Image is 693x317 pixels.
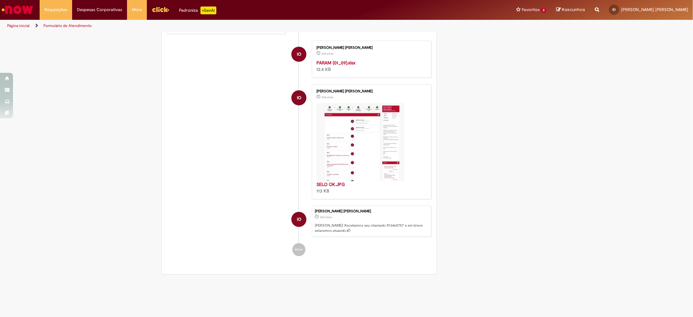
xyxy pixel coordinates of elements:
div: Igor Kiechle Loro Orlandi [291,47,306,62]
p: +GenAi [200,7,216,14]
span: 2 [541,7,546,13]
span: Rascunhos [562,7,585,13]
a: SELO OK.JPG [316,181,345,187]
div: Padroniza [179,7,216,14]
div: 113 KB [316,181,425,194]
div: [PERSON_NAME] [PERSON_NAME] [315,209,428,213]
time: 31/08/2025 15:57:22 [321,95,333,99]
span: 30d atrás [321,95,333,99]
a: Formulário de Atendimento [44,23,92,28]
span: 30d atrás [321,52,333,56]
span: IO [297,90,301,106]
a: PARAM (01_09).xlsx [316,60,355,66]
span: Requisições [45,7,67,13]
div: [PERSON_NAME] [PERSON_NAME] [316,46,425,50]
div: 12.4 KB [316,59,425,73]
span: IO [297,212,301,227]
span: IO [297,46,301,62]
span: [PERSON_NAME] [PERSON_NAME] [621,7,688,12]
time: 31/08/2025 15:57:49 [321,52,333,56]
span: Despesas Corporativas [77,7,122,13]
li: Igor Kiechle Loro Orlandi [167,206,432,237]
ul: Trilhas de página [5,20,457,32]
img: click_logo_yellow_360x200.png [152,5,169,14]
div: Igor Kiechle Loro Orlandi [291,90,306,105]
img: ServiceNow [1,3,34,16]
p: [PERSON_NAME]! Recebemos seu chamado R13465757 e em breve estaremos atuando. [315,223,428,233]
span: IO [612,7,616,12]
a: Página inicial [7,23,30,28]
span: 30d atrás [320,215,332,219]
div: [PERSON_NAME] [PERSON_NAME] [316,89,425,93]
a: Rascunhos [556,7,585,13]
span: More [132,7,142,13]
span: Favoritos [522,7,540,13]
div: Igor Kiechle Loro Orlandi [291,212,306,227]
time: 31/08/2025 15:57:56 [320,215,332,219]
